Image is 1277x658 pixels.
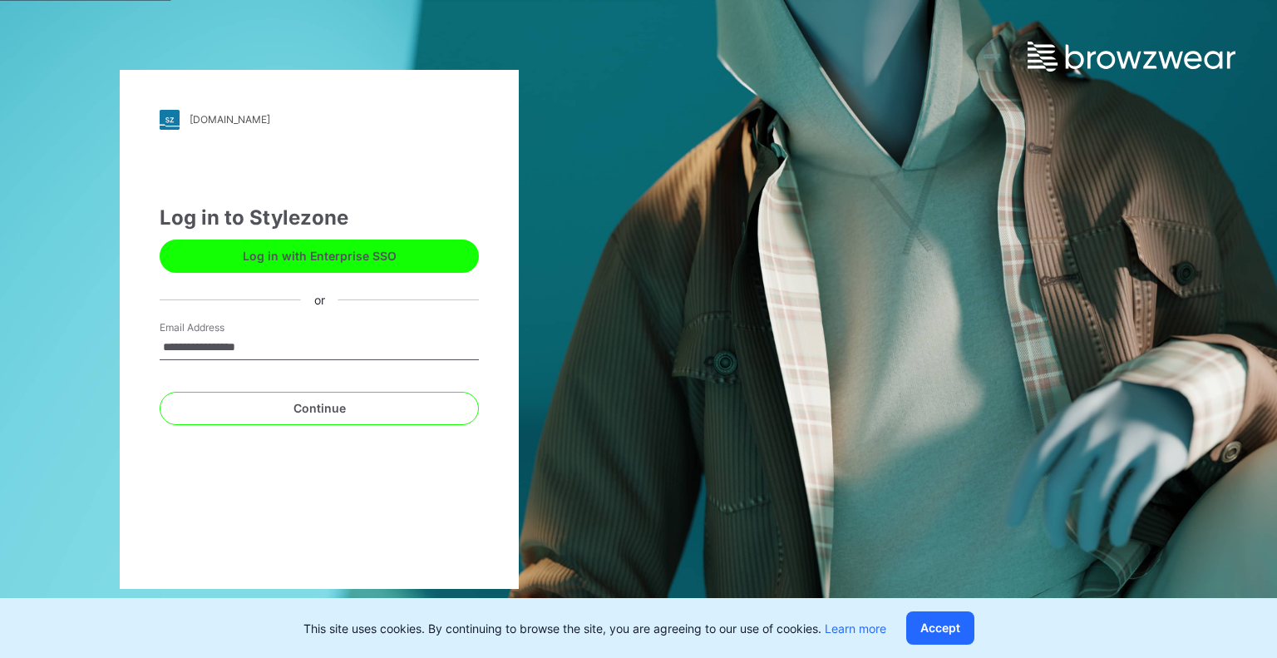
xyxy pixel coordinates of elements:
[160,240,479,273] button: Log in with Enterprise SSO
[906,611,974,645] button: Accept
[301,291,338,309] div: or
[190,113,270,126] div: [DOMAIN_NAME]
[160,110,479,130] a: [DOMAIN_NAME]
[1028,42,1235,72] img: browzwear-logo.e42bd6dac1945053ebaf764b6aa21510.svg
[160,203,479,233] div: Log in to Stylezone
[160,320,276,335] label: Email Address
[303,620,886,637] p: This site uses cookies. By continuing to browse the site, you are agreeing to our use of cookies.
[825,621,886,636] a: Learn more
[160,110,180,130] img: stylezone-logo.562084cfcfab977791bfbf7441f1a819.svg
[160,392,479,425] button: Continue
